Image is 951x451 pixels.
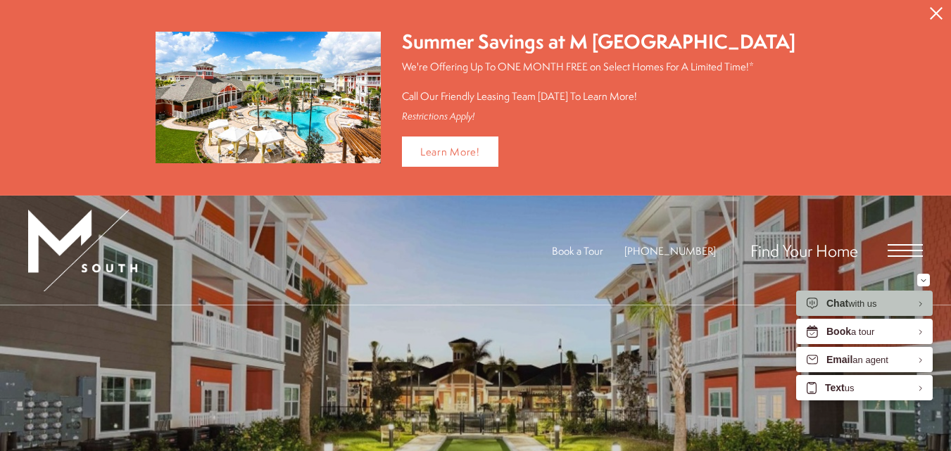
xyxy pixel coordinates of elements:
[402,136,498,167] a: Learn More!
[402,110,795,122] div: Restrictions Apply!
[624,243,716,258] a: Call Us at 813-570-8014
[402,59,795,103] p: We're Offering Up To ONE MONTH FREE on Select Homes For A Limited Time!* Call Our Friendly Leasin...
[624,243,716,258] span: [PHONE_NUMBER]
[28,210,137,291] img: MSouth
[402,28,795,56] div: Summer Savings at M [GEOGRAPHIC_DATA]
[750,239,858,262] a: Find Your Home
[552,243,603,258] a: Book a Tour
[888,244,923,257] button: Open Menu
[156,32,381,163] img: Summer Savings at M South Apartments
